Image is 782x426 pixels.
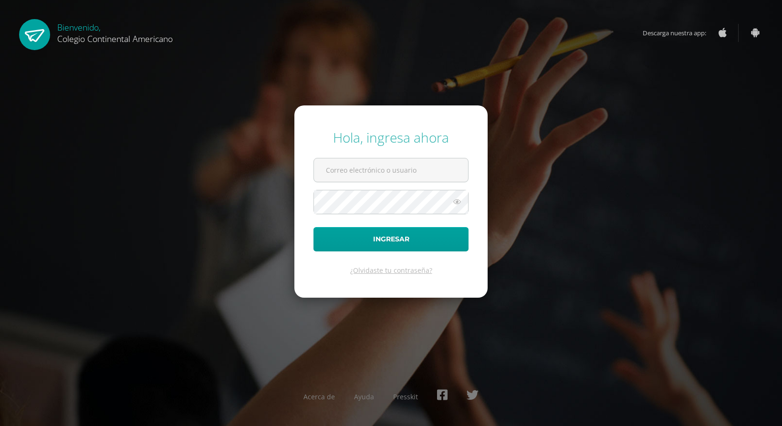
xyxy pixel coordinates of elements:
a: Presskit [393,392,418,401]
input: Correo electrónico o usuario [314,158,468,182]
div: Hola, ingresa ahora [313,128,469,146]
div: Bienvenido, [57,19,173,44]
span: Descarga nuestra app: [643,24,716,42]
a: ¿Olvidaste tu contraseña? [350,266,432,275]
a: Acerca de [303,392,335,401]
button: Ingresar [313,227,469,251]
span: Colegio Continental Americano [57,33,173,44]
a: Ayuda [354,392,374,401]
